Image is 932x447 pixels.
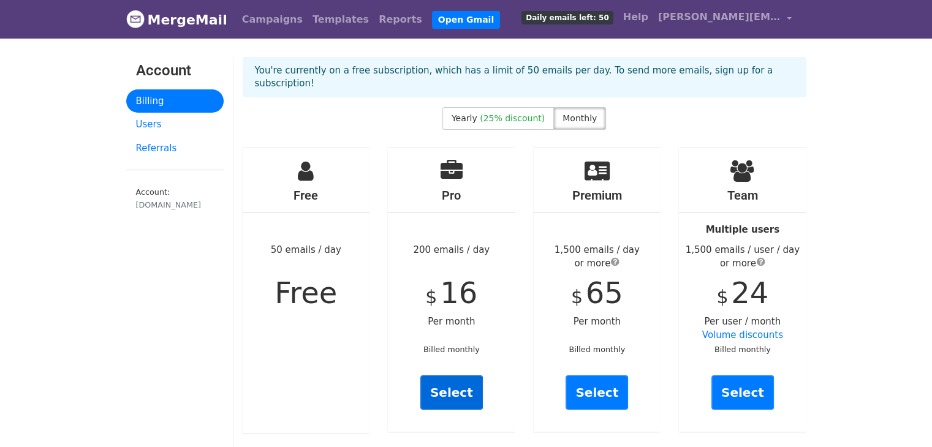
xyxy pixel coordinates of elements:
div: 200 emails / day Per month [388,148,515,432]
a: Open Gmail [432,11,500,29]
h4: Pro [388,188,515,203]
a: Select [420,375,483,410]
small: Billed monthly [714,345,771,354]
a: Select [566,375,628,410]
div: Per user / month [679,148,806,432]
a: Select [711,375,774,410]
a: MergeMail [126,7,227,32]
a: Reports [374,7,427,32]
small: Billed monthly [569,345,625,354]
h4: Free [243,188,370,203]
span: [PERSON_NAME][EMAIL_ADDRESS][DOMAIN_NAME] [658,10,781,24]
div: 1,500 emails / user / day or more [679,243,806,271]
h4: Premium [534,188,661,203]
span: Yearly [452,113,477,123]
a: [PERSON_NAME][EMAIL_ADDRESS][DOMAIN_NAME] [653,5,797,34]
a: Volume discounts [702,329,783,340]
div: [DOMAIN_NAME] [136,199,214,211]
span: $ [425,286,437,307]
strong: Multiple users [706,224,779,235]
div: 50 emails / day [243,148,370,433]
span: Free [275,276,337,310]
h3: Account [136,62,214,80]
span: (25% discount) [480,113,545,123]
a: Templates [308,7,374,32]
span: 65 [586,276,623,310]
img: MergeMail logo [126,10,145,28]
small: Account: [136,187,214,211]
span: 24 [731,276,768,310]
span: Daily emails left: 50 [521,11,613,24]
a: Help [618,5,653,29]
span: Monthly [563,113,597,123]
div: Per month [534,148,661,432]
h4: Team [679,188,806,203]
a: Billing [126,89,224,113]
span: 16 [440,276,477,310]
a: Campaigns [237,7,308,32]
iframe: Chat Widget [871,388,932,447]
a: Referrals [126,137,224,160]
span: $ [571,286,583,307]
span: $ [716,286,728,307]
p: You're currently on a free subscription, which has a limit of 50 emails per day. To send more ema... [255,64,794,90]
a: Users [126,113,224,137]
div: 1,500 emails / day or more [534,243,661,271]
a: Daily emails left: 50 [517,5,618,29]
small: Billed monthly [423,345,480,354]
